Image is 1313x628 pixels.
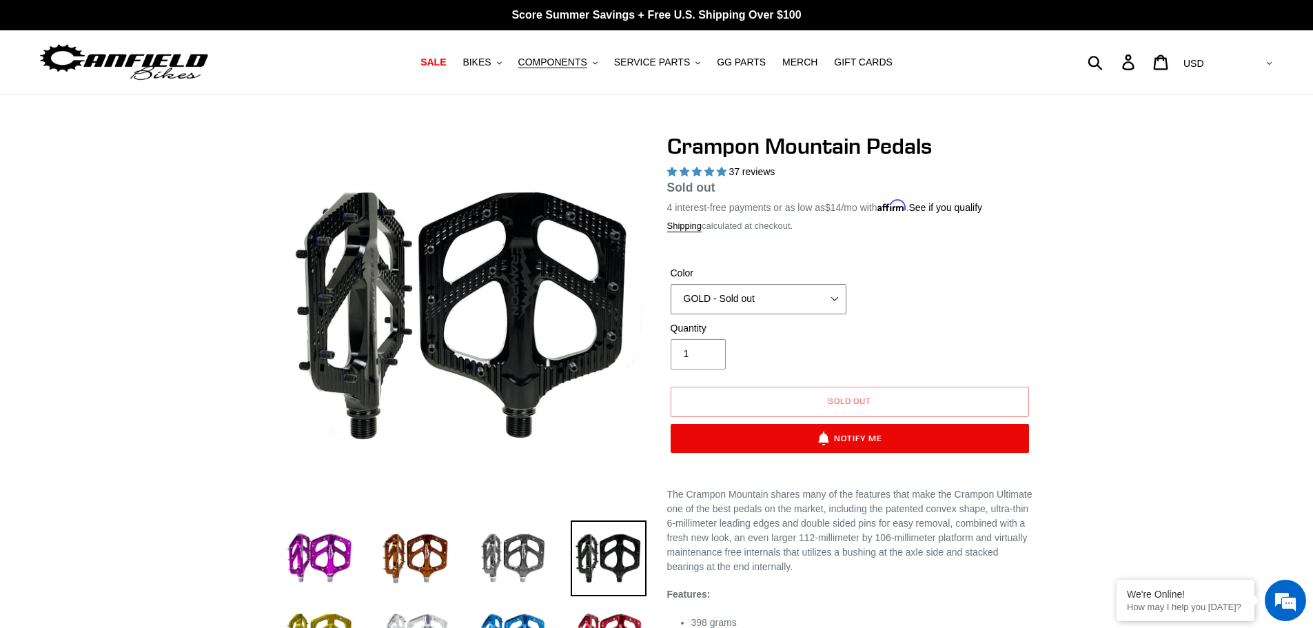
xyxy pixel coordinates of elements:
[571,520,647,596] img: Load image into Gallery viewer, stealth
[456,53,508,72] button: BIKES
[710,53,773,72] a: GG PARTS
[38,41,210,84] img: Canfield Bikes
[877,200,906,212] span: Affirm
[671,321,846,336] label: Quantity
[414,53,453,72] a: SALE
[667,589,711,600] strong: Features:
[717,57,766,68] span: GG PARTS
[614,57,690,68] span: SERVICE PARTS
[607,53,707,72] button: SERVICE PARTS
[378,520,454,596] img: Load image into Gallery viewer, bronze
[1127,589,1244,600] div: We're Online!
[1095,47,1130,77] input: Search
[420,57,446,68] span: SALE
[511,53,604,72] button: COMPONENTS
[775,53,824,72] a: MERCH
[671,266,846,281] label: Color
[825,202,841,213] span: $14
[281,520,357,596] img: Load image into Gallery viewer, purple
[474,520,550,596] img: Load image into Gallery viewer, grey
[1127,602,1244,612] p: How may I help you today?
[667,197,983,215] p: 4 interest-free payments or as low as /mo with .
[518,57,587,68] span: COMPONENTS
[667,181,715,194] span: Sold out
[782,57,817,68] span: MERCH
[667,166,729,177] span: 4.97 stars
[671,387,1029,417] button: Sold out
[667,219,1032,233] div: calculated at checkout.
[834,57,893,68] span: GIFT CARDS
[671,424,1029,453] button: Notify Me
[827,53,899,72] a: GIFT CARDS
[667,133,1032,159] h1: Crampon Mountain Pedals
[729,166,775,177] span: 37 reviews
[462,57,491,68] span: BIKES
[908,202,982,213] a: See if you qualify - Learn more about Affirm Financing (opens in modal)
[828,396,872,406] span: Sold out
[667,487,1032,574] p: The Crampon Mountain shares many of the features that make the Crampon Ultimate one of the best p...
[667,221,702,232] a: Shipping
